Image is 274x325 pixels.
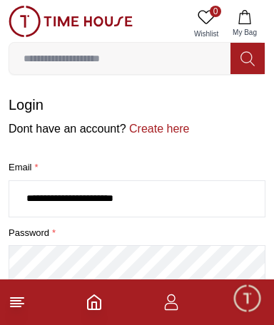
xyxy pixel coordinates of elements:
img: ... [9,6,133,37]
span: My Bag [227,27,263,38]
a: Create here [126,123,190,135]
button: My Bag [224,6,265,42]
label: Email [9,160,265,175]
span: Wishlist [188,29,224,39]
label: password [9,226,265,240]
span: 0 [210,6,221,17]
div: Chat Widget [232,283,263,314]
a: 0Wishlist [188,6,224,42]
p: Dont have an account? [9,120,265,138]
h1: Login [9,95,265,115]
a: Home [86,294,103,311]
